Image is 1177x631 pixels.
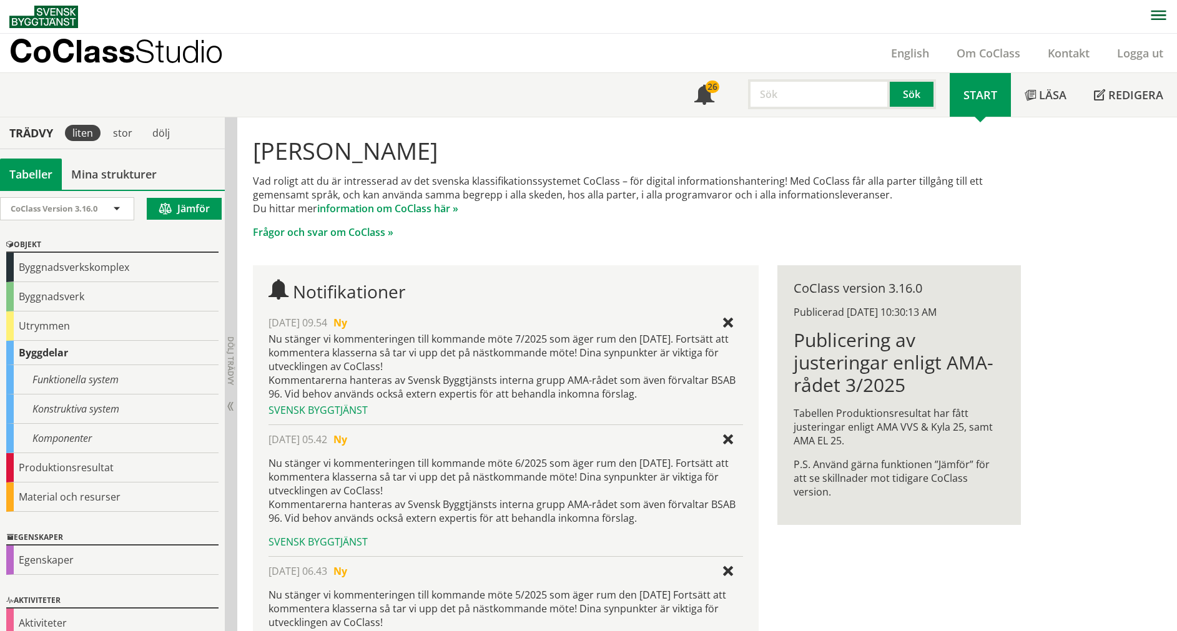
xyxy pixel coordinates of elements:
[6,341,219,365] div: Byggdelar
[794,406,1004,448] p: Tabellen Produktionsresultat har fått justeringar enligt AMA VVS & Kyla 25, samt AMA EL 25.
[106,125,140,141] div: stor
[6,453,219,482] div: Produktionsresultat
[6,424,219,453] div: Komponenter
[293,280,405,303] span: Notifikationer
[6,253,219,282] div: Byggnadsverkskomplex
[694,86,714,106] span: Notifikationer
[6,365,219,394] div: Funktionella system
[6,238,219,253] div: Objekt
[6,594,219,609] div: Aktiviteter
[877,46,943,61] a: English
[268,433,327,446] span: [DATE] 05.42
[706,81,719,93] div: 26
[963,87,997,102] span: Start
[268,456,742,525] p: Nu stänger vi kommenteringen till kommande möte 6/2025 som äger rum den [DATE]. Fortsätt att komm...
[268,403,742,417] div: Svensk Byggtjänst
[268,564,327,578] span: [DATE] 06.43
[147,198,222,220] button: Jämför
[62,159,166,190] a: Mina strukturer
[794,457,1004,499] p: P.S. Använd gärna funktionen ”Jämför” för att se skillnader mot tidigare CoClass version.
[333,564,347,578] span: Ny
[748,79,890,109] input: Sök
[6,545,219,575] div: Egenskaper
[1080,73,1177,117] a: Redigera
[794,329,1004,396] h1: Publicering av justeringar enligt AMA-rådet 3/2025
[794,281,1004,295] div: CoClass version 3.16.0
[333,316,347,330] span: Ny
[145,125,177,141] div: dölj
[6,394,219,424] div: Konstruktiva system
[268,332,742,401] div: Nu stänger vi kommenteringen till kommande möte 7/2025 som äger rum den [DATE]. Fortsätt att komm...
[135,32,223,69] span: Studio
[6,531,219,545] div: Egenskaper
[794,305,1004,319] div: Publicerad [DATE] 10:30:13 AM
[9,44,223,58] p: CoClass
[268,535,742,549] div: Svensk Byggtjänst
[943,46,1034,61] a: Om CoClass
[253,174,1020,215] p: Vad roligt att du är intresserad av det svenska klassifikationssystemet CoClass – för digital inf...
[950,73,1011,117] a: Start
[2,126,60,140] div: Trädvy
[1103,46,1177,61] a: Logga ut
[317,202,458,215] a: information om CoClass här »
[333,433,347,446] span: Ny
[225,336,236,385] span: Dölj trädvy
[253,225,393,239] a: Frågor och svar om CoClass »
[890,79,936,109] button: Sök
[253,137,1020,164] h1: [PERSON_NAME]
[6,311,219,341] div: Utrymmen
[9,6,78,28] img: Svensk Byggtjänst
[681,73,728,117] a: 26
[6,282,219,311] div: Byggnadsverk
[268,316,327,330] span: [DATE] 09.54
[65,125,101,141] div: liten
[1108,87,1163,102] span: Redigera
[9,34,250,72] a: CoClassStudio
[1034,46,1103,61] a: Kontakt
[1011,73,1080,117] a: Läsa
[11,203,97,214] span: CoClass Version 3.16.0
[1039,87,1066,102] span: Läsa
[6,482,219,512] div: Material och resurser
